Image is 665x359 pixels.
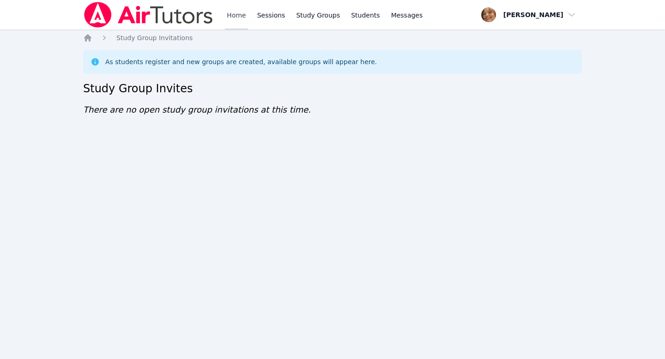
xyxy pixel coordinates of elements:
[116,33,193,42] a: Study Group Invitations
[83,33,582,42] nav: Breadcrumb
[83,2,214,28] img: Air Tutors
[83,81,582,96] h2: Study Group Invites
[391,11,423,20] span: Messages
[116,34,193,42] span: Study Group Invitations
[105,57,377,66] div: As students register and new groups are created, available groups will appear here.
[83,105,311,114] span: There are no open study group invitations at this time.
